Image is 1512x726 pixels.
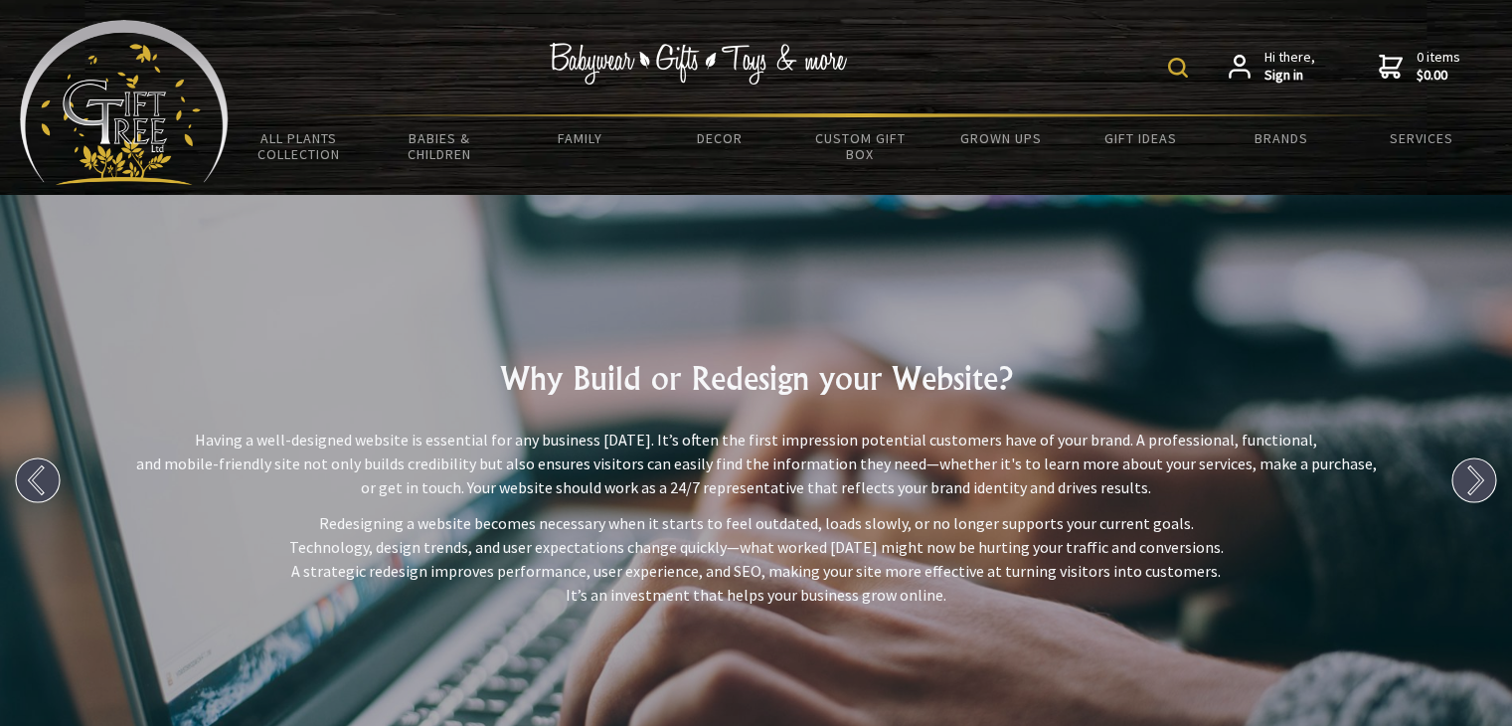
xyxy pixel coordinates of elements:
[16,354,1496,402] h2: Why Build or Redesign your Website?
[1417,67,1460,85] strong: $0.00
[1071,117,1211,159] a: Gift Ideas
[650,117,790,159] a: Decor
[1168,58,1188,78] img: product search
[1212,117,1352,159] a: Brands
[930,117,1071,159] a: Grown Ups
[1352,117,1492,159] a: Services
[1417,48,1460,84] span: 0 items
[509,117,649,159] a: Family
[16,428,1496,499] p: Having a well-designed website is essential for any business [DATE]. It’s often the first impress...
[1379,49,1460,84] a: 0 items$0.00
[790,117,930,175] a: Custom Gift Box
[369,117,509,175] a: Babies & Children
[16,511,1496,607] p: Redesigning a website becomes necessary when it starts to feel outdated, loads slowly, or no long...
[1264,49,1315,84] span: Hi there,
[1264,67,1315,85] strong: Sign in
[550,43,848,85] img: Babywear - Gifts - Toys & more
[1229,49,1315,84] a: Hi there,Sign in
[229,117,369,175] a: All Plants Collection
[20,20,229,185] img: Babyware - Gifts - Toys and more...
